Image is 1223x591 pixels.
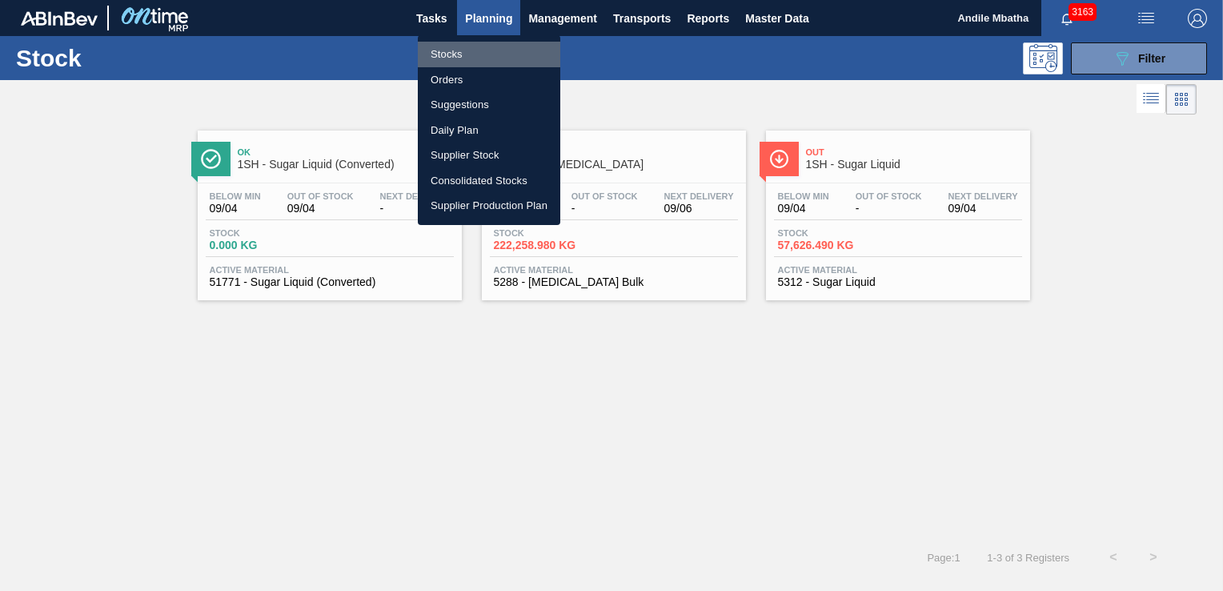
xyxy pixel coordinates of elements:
a: Consolidated Stocks [418,168,560,194]
a: Suggestions [418,92,560,118]
a: Orders [418,67,560,93]
a: Daily Plan [418,118,560,143]
a: Supplier Production Plan [418,193,560,219]
a: Supplier Stock [418,143,560,168]
a: Stocks [418,42,560,67]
